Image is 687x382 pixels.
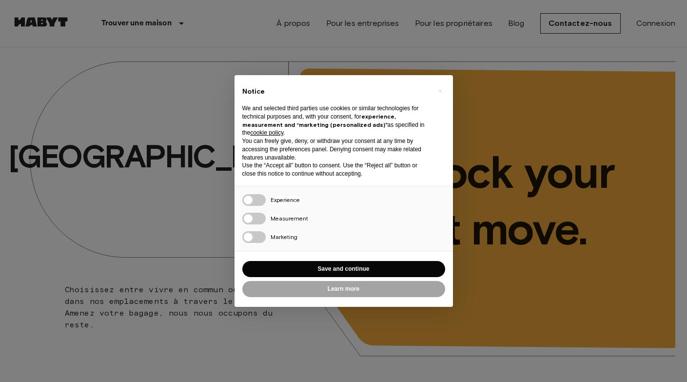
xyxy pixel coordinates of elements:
p: Use the “Accept all” button to consent. Use the “Reject all” button or close this notice to conti... [242,161,430,178]
span: Measurement [271,215,308,222]
button: Close this notice [432,83,448,99]
p: You can freely give, deny, or withdraw your consent at any time by accessing the preferences pane... [242,137,430,161]
span: Marketing [271,233,297,241]
span: Experience [271,196,300,203]
button: Save and continue [242,261,445,277]
p: We and selected third parties use cookies or similar technologies for technical purposes and, wit... [242,104,430,137]
strong: experience, measurement and “marketing (personalized ads)” [242,113,396,128]
a: cookie policy [250,129,283,136]
h2: Notice [242,87,430,97]
button: Learn more [242,281,445,297]
span: × [438,85,442,97]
